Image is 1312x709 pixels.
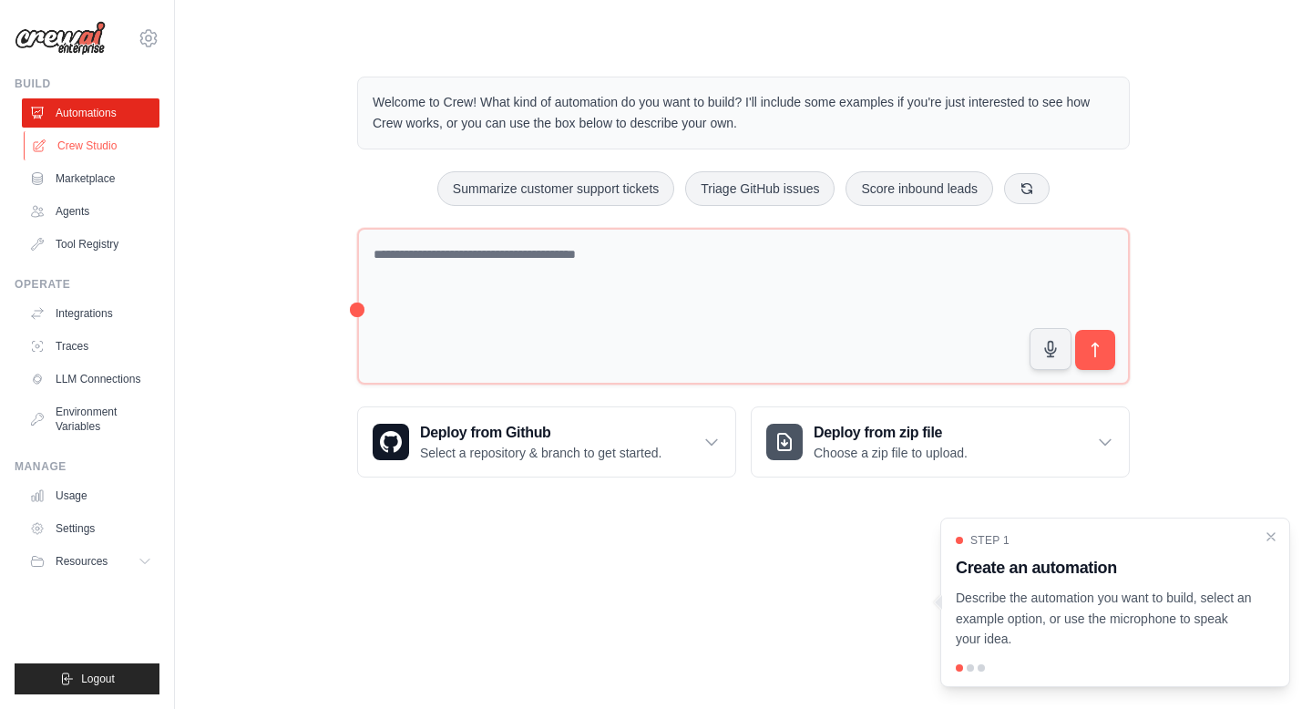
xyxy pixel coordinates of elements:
a: Automations [22,98,159,128]
div: Operate [15,277,159,292]
p: Choose a zip file to upload. [814,444,968,462]
a: Agents [22,197,159,226]
a: Tool Registry [22,230,159,259]
button: Score inbound leads [846,171,993,206]
span: Logout [81,672,115,686]
img: Logo [15,21,106,56]
button: Summarize customer support tickets [437,171,674,206]
button: Triage GitHub issues [685,171,835,206]
div: Manage [15,459,159,474]
a: LLM Connections [22,365,159,394]
div: Build [15,77,159,91]
p: Describe the automation you want to build, select an example option, or use the microphone to spe... [956,588,1253,650]
a: Traces [22,332,159,361]
a: Environment Variables [22,397,159,441]
p: Welcome to Crew! What kind of automation do you want to build? I'll include some examples if you'... [373,92,1114,134]
span: Resources [56,554,108,569]
button: Close walkthrough [1264,529,1278,544]
p: Select a repository & branch to get started. [420,444,661,462]
a: Marketplace [22,164,159,193]
h3: Deploy from zip file [814,422,968,444]
span: Step 1 [970,533,1010,548]
h3: Deploy from Github [420,422,661,444]
button: Resources [22,547,159,576]
a: Settings [22,514,159,543]
a: Crew Studio [24,131,161,160]
h3: Create an automation [956,555,1253,581]
iframe: Chat Widget [1221,622,1312,709]
a: Integrations [22,299,159,328]
a: Usage [22,481,159,510]
button: Logout [15,663,159,694]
